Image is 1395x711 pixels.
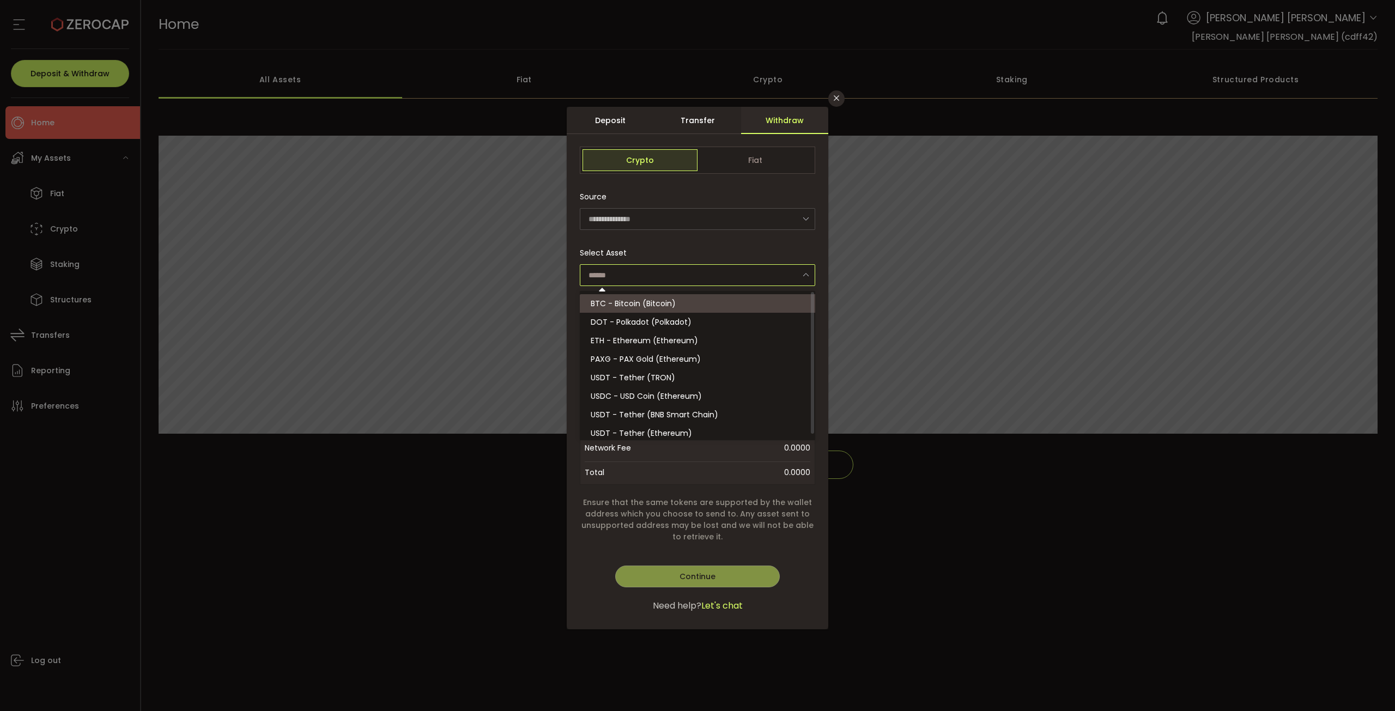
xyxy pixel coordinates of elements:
[1268,593,1395,711] iframe: Chat Widget
[591,391,702,402] span: USDC - USD Coin (Ethereum)
[680,571,715,582] span: Continue
[591,409,718,420] span: USDT - Tether (BNB Smart Chain)
[591,317,692,327] span: DOT - Polkadot (Polkadot)
[701,599,743,612] span: Let's chat
[580,497,815,543] span: Ensure that the same tokens are supported by the wallet address which you choose to send to. Any ...
[741,107,828,134] div: Withdraw
[653,599,701,612] span: Need help?
[583,149,697,171] span: Crypto
[591,428,692,439] span: USDT - Tether (Ethereum)
[585,437,672,459] span: Network Fee
[591,372,675,383] span: USDT - Tether (TRON)
[828,90,845,107] button: Close
[654,107,741,134] div: Transfer
[672,437,810,459] span: 0.0000
[591,298,676,309] span: BTC - Bitcoin (Bitcoin)
[580,186,606,208] span: Source
[615,566,780,587] button: Continue
[585,465,604,480] span: Total
[697,149,812,171] span: Fiat
[580,247,633,258] label: Select Asset
[591,335,698,346] span: ETH - Ethereum (Ethereum)
[567,107,654,134] div: Deposit
[591,354,701,364] span: PAXG - PAX Gold (Ethereum)
[784,465,810,480] span: 0.0000
[567,107,828,630] div: dialog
